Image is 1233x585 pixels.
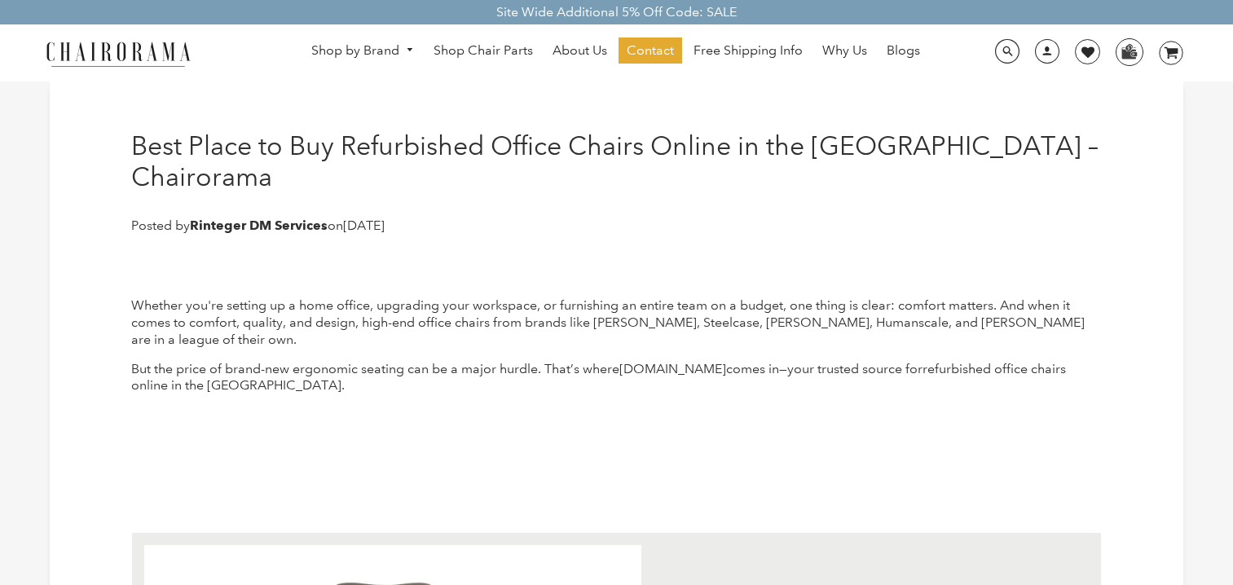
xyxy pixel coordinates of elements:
[131,130,1103,193] h1: Best Place to Buy Refurbished Office Chairs Online in the [GEOGRAPHIC_DATA] – Chairorama
[190,218,328,233] strong: Rinteger DM Services
[131,218,1103,235] p: Posted by on
[887,42,920,59] span: Blogs
[685,37,811,64] a: Free Shipping Info
[131,361,619,376] span: But the price of brand-new ergonomic seating can be a major hurdle. That’s where
[131,361,1066,394] span: refurbished office chairs online in the [GEOGRAPHIC_DATA]
[341,377,345,393] span: .
[619,361,726,376] span: [DOMAIN_NAME]
[544,37,615,64] a: About Us
[425,37,541,64] a: Shop Chair Parts
[37,39,200,68] img: chairorama
[694,42,803,59] span: Free Shipping Info
[879,37,928,64] a: Blogs
[619,37,682,64] a: Contact
[434,42,533,59] span: Shop Chair Parts
[553,42,607,59] span: About Us
[1116,39,1142,64] img: WhatsApp_Image_2024-07-12_at_16.23.01.webp
[814,37,875,64] a: Why Us
[343,218,385,233] time: [DATE]
[269,37,962,68] nav: DesktopNavigation
[627,42,674,59] span: Contact
[822,42,867,59] span: Why Us
[726,361,923,376] span: comes in—your trusted source for
[303,38,422,64] a: Shop by Brand
[131,297,1085,347] span: Whether you're setting up a home office, upgrading your workspace, or furnishing an entire team o...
